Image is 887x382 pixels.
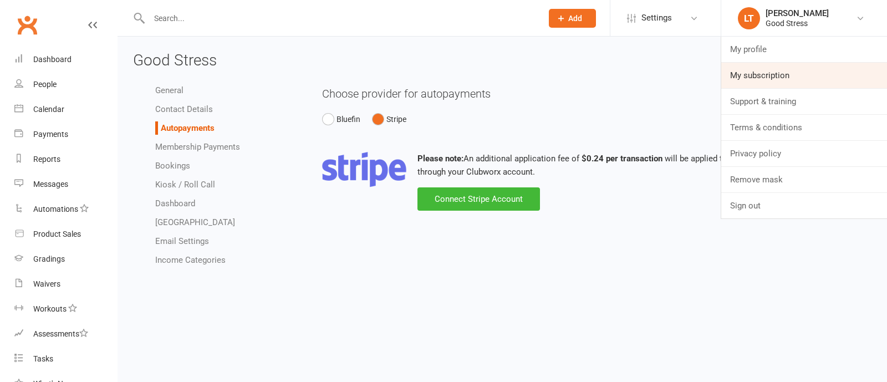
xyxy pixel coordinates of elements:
[549,9,596,28] button: Add
[155,161,190,171] a: Bookings
[14,122,117,147] a: Payments
[33,105,64,114] div: Calendar
[33,155,60,164] div: Reports
[33,354,53,363] div: Tasks
[14,147,117,172] a: Reports
[322,88,872,100] h4: Choose provider for autopayments
[14,247,117,272] a: Gradings
[33,254,65,263] div: Gradings
[14,47,117,72] a: Dashboard
[155,142,240,152] a: Membership Payments
[155,85,183,95] a: General
[33,230,81,238] div: Product Sales
[417,154,463,164] strong: Please note:
[766,18,829,28] div: Good Stress
[155,180,215,190] a: Kiosk / Roll Call
[721,89,887,114] a: Support & training
[33,130,68,139] div: Payments
[372,109,406,130] button: Stripe
[161,123,215,133] a: Autopayments
[33,304,67,313] div: Workouts
[14,97,117,122] a: Calendar
[721,167,887,192] a: Remove mask
[155,217,235,227] a: [GEOGRAPHIC_DATA]
[155,198,195,208] a: Dashboard
[322,109,360,130] button: Bluefin
[568,14,582,23] span: Add
[33,279,60,288] div: Waivers
[721,63,887,88] a: My subscription
[14,322,117,347] a: Assessments
[322,152,872,179] p: An additional application fee of will be applied to all Stripe payments processed through your Cl...
[14,222,117,247] a: Product Sales
[322,152,406,187] img: Stripe
[13,11,41,39] a: Clubworx
[14,197,117,222] a: Automations
[417,187,540,211] a: Connect Stripe Account
[155,236,209,246] a: Email Settings
[14,72,117,97] a: People
[146,11,534,26] input: Search...
[133,51,217,69] span: Good Stress
[582,154,662,164] strong: $0.24 per transaction
[14,172,117,197] a: Messages
[641,6,672,30] span: Settings
[738,7,760,29] div: LT
[721,193,887,218] a: Sign out
[33,329,88,338] div: Assessments
[721,141,887,166] a: Privacy policy
[721,115,887,140] a: Terms & conditions
[155,104,213,114] a: Contact Details
[33,205,78,213] div: Automations
[14,347,117,371] a: Tasks
[766,8,829,18] div: [PERSON_NAME]
[721,37,887,62] a: My profile
[155,255,226,265] a: Income Categories
[33,55,72,64] div: Dashboard
[14,272,117,297] a: Waivers
[33,180,68,189] div: Messages
[33,80,57,89] div: People
[14,297,117,322] a: Workouts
